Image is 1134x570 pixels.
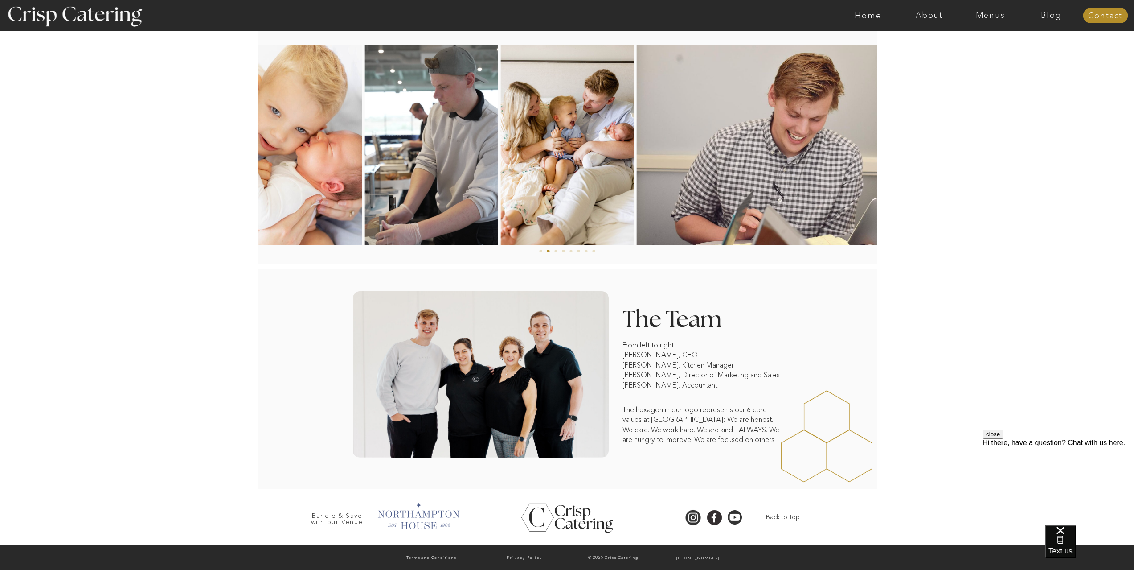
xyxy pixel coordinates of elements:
a: Contact [1083,12,1128,21]
li: Page dot 3 [555,250,557,252]
li: Page dot 1 [540,250,542,252]
li: Page dot 7 [585,250,588,252]
li: Page dot 5 [570,250,573,252]
li: Page dot 4 [562,250,565,252]
a: Menus [960,11,1021,20]
p: The hexagon in our logo represents our 6 core values at [GEOGRAPHIC_DATA]: We are honest. We care... [622,405,782,446]
a: Back to Top [755,513,811,522]
iframe: podium webchat widget bubble [1045,525,1134,570]
a: Privacy Policy [479,553,570,562]
li: Page dot 2 [547,250,550,252]
a: About [899,11,960,20]
a: Home [838,11,899,20]
h2: The Team [622,308,782,326]
a: Blog [1021,11,1082,20]
p: From left to right: [PERSON_NAME], CEO [PERSON_NAME], Kitchen Manager [PERSON_NAME], Director of ... [622,340,782,416]
h3: Bundle & Save with our Venue! [308,512,369,521]
li: Page dot 6 [577,250,580,252]
li: Page dot 8 [593,250,595,252]
iframe: podium webchat widget prompt [983,430,1134,537]
a: Terms and Conditions [386,553,477,563]
a: [PHONE_NUMBER] [657,554,739,563]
